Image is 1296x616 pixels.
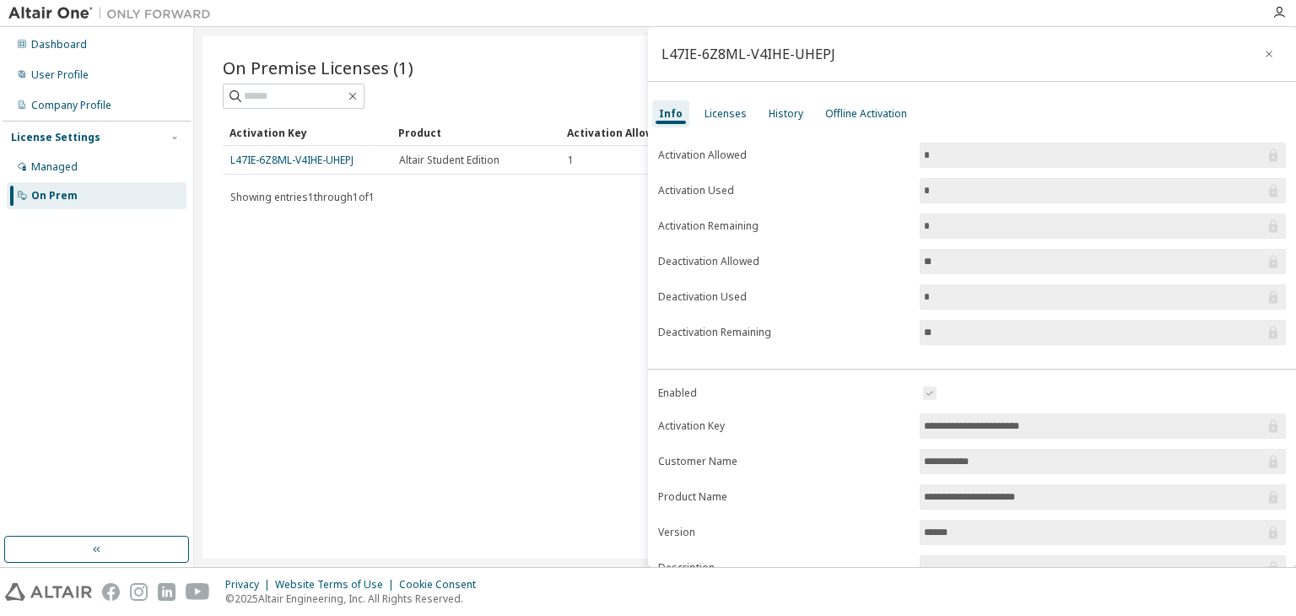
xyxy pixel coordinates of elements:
[658,184,910,197] label: Activation Used
[31,38,87,51] div: Dashboard
[230,190,375,204] span: Showing entries 1 through 1 of 1
[31,99,111,112] div: Company Profile
[658,419,910,433] label: Activation Key
[11,131,100,144] div: License Settings
[769,107,803,121] div: History
[705,107,747,121] div: Licenses
[568,154,574,167] span: 1
[229,119,385,146] div: Activation Key
[31,189,78,203] div: On Prem
[31,160,78,174] div: Managed
[186,583,210,601] img: youtube.svg
[223,56,413,79] span: On Premise Licenses (1)
[658,526,910,539] label: Version
[658,255,910,268] label: Deactivation Allowed
[275,578,399,592] div: Website Terms of Use
[130,583,148,601] img: instagram.svg
[398,119,553,146] div: Product
[661,47,835,61] div: L47IE-6Z8ML-V4IHE-UHEPJ
[825,107,907,121] div: Offline Activation
[658,326,910,339] label: Deactivation Remaining
[658,386,910,400] label: Enabled
[659,107,683,121] div: Info
[658,219,910,233] label: Activation Remaining
[225,578,275,592] div: Privacy
[8,5,219,22] img: Altair One
[399,154,499,167] span: Altair Student Edition
[158,583,175,601] img: linkedin.svg
[567,119,722,146] div: Activation Allowed
[102,583,120,601] img: facebook.svg
[658,490,910,504] label: Product Name
[230,153,354,167] a: L47IE-6Z8ML-V4IHE-UHEPJ
[225,592,486,606] p: © 2025 Altair Engineering, Inc. All Rights Reserved.
[5,583,92,601] img: altair_logo.svg
[658,149,910,162] label: Activation Allowed
[399,578,486,592] div: Cookie Consent
[658,561,910,575] label: Description
[658,455,910,468] label: Customer Name
[31,68,89,82] div: User Profile
[658,290,910,304] label: Deactivation Used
